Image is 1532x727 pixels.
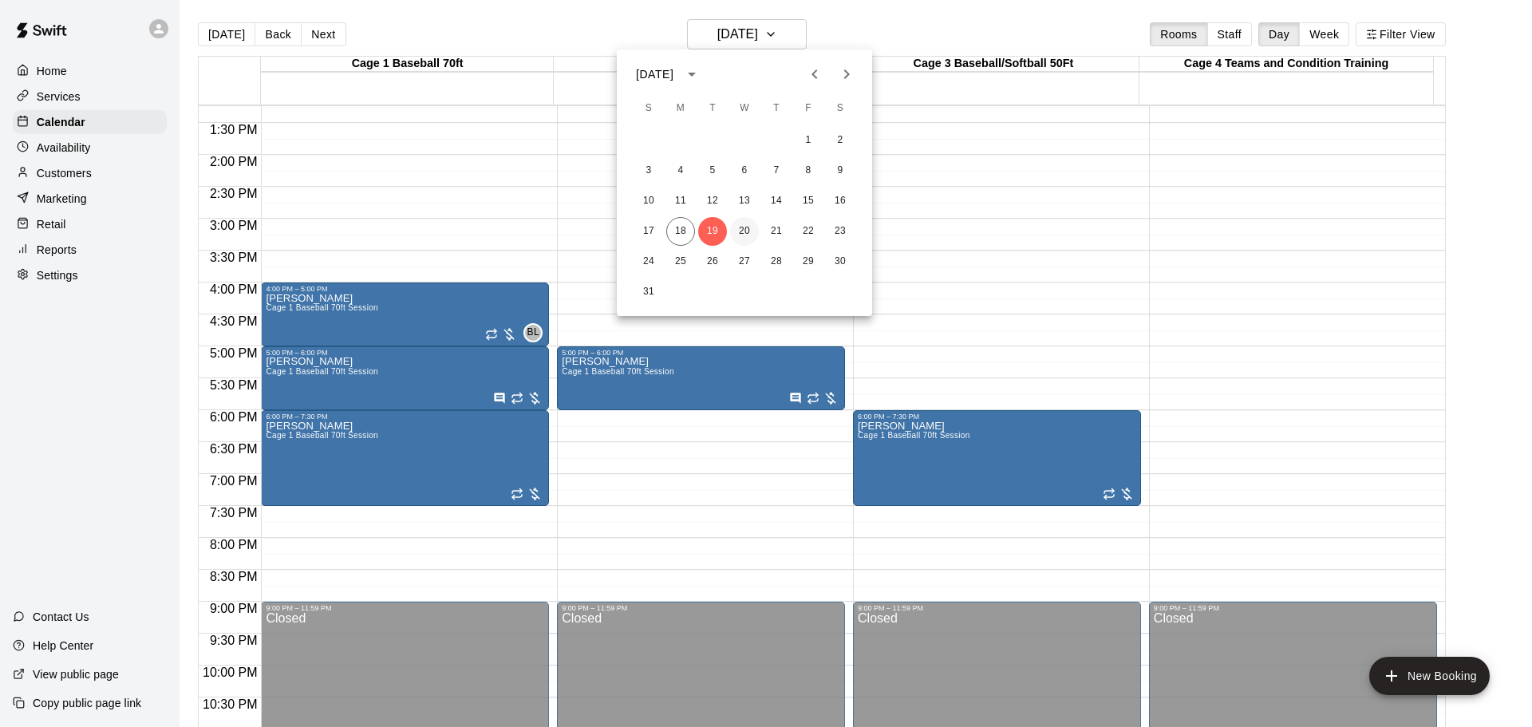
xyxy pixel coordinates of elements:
button: 5 [698,156,727,185]
button: 19 [698,217,727,246]
button: 12 [698,187,727,215]
button: 15 [794,187,823,215]
button: 8 [794,156,823,185]
button: calendar view is open, switch to year view [678,61,705,88]
button: 25 [666,247,695,276]
button: 2 [826,126,855,155]
span: Wednesday [730,93,759,124]
button: 29 [794,247,823,276]
button: 13 [730,187,759,215]
button: 18 [666,217,695,246]
button: 23 [826,217,855,246]
span: Saturday [826,93,855,124]
button: 11 [666,187,695,215]
button: 17 [634,217,663,246]
div: [DATE] [636,66,673,83]
button: 24 [634,247,663,276]
span: Thursday [762,93,791,124]
button: 10 [634,187,663,215]
button: Next month [831,58,863,90]
span: Tuesday [698,93,727,124]
button: 31 [634,278,663,306]
span: Monday [666,93,695,124]
button: 27 [730,247,759,276]
button: Previous month [799,58,831,90]
button: 9 [826,156,855,185]
span: Sunday [634,93,663,124]
button: 26 [698,247,727,276]
button: 21 [762,217,791,246]
button: 1 [794,126,823,155]
button: 6 [730,156,759,185]
button: 20 [730,217,759,246]
button: 7 [762,156,791,185]
button: 3 [634,156,663,185]
button: 30 [826,247,855,276]
button: 4 [666,156,695,185]
button: 22 [794,217,823,246]
span: Friday [794,93,823,124]
button: 14 [762,187,791,215]
button: 16 [826,187,855,215]
button: 28 [762,247,791,276]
